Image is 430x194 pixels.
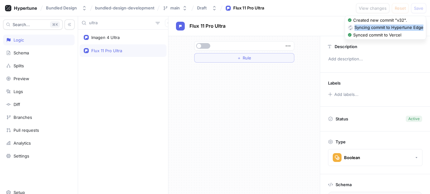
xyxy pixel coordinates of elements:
[336,114,348,123] p: Status
[195,3,219,13] button: Draft
[91,35,120,40] div: Imagen 4 Ultra
[336,139,346,144] p: Type
[392,3,409,13] button: Reset
[325,54,425,64] p: Add description...
[46,5,77,11] div: Bundled Design
[3,19,63,30] button: Search...K
[356,3,389,13] button: View changes
[243,56,251,60] span: Rule
[328,149,422,166] button: Boolean
[13,23,30,26] span: Search...
[395,6,406,10] span: Reset
[14,115,32,120] div: Branches
[160,3,190,13] button: main
[353,17,407,24] div: Created new commit "v32".
[14,102,20,107] div: Diff
[197,5,207,11] div: Draft
[233,5,264,11] div: Flux 11 Pro Ultra
[326,90,360,98] button: Add labels...
[91,48,122,53] div: Flux 11 Pro Ultra
[95,6,155,10] span: bundled-design-development
[50,21,60,28] div: K
[190,24,226,29] span: Flux 11 Pro Ultra
[14,128,39,133] div: Pull requests
[353,32,401,38] div: Synced commit to Vercel
[14,153,29,158] div: Settings
[359,6,387,10] span: View changes
[335,44,357,49] p: Description
[14,50,29,55] div: Schema
[336,182,352,187] p: Schema
[14,76,29,81] div: Preview
[328,80,341,86] p: Labels
[411,3,426,13] button: Save
[237,56,241,60] span: ＋
[170,5,180,11] div: main
[408,116,420,122] div: Active
[14,89,23,94] div: Logs
[14,141,31,146] div: Analytics
[414,6,423,10] span: Save
[194,53,294,63] button: ＋Rule
[43,3,89,13] button: Bundled Design
[354,25,423,31] div: Syncing commit to Hypertune Edge
[344,155,360,160] div: Boolean
[89,20,153,26] input: Search...
[14,63,24,68] div: Splits
[14,37,24,42] div: Logic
